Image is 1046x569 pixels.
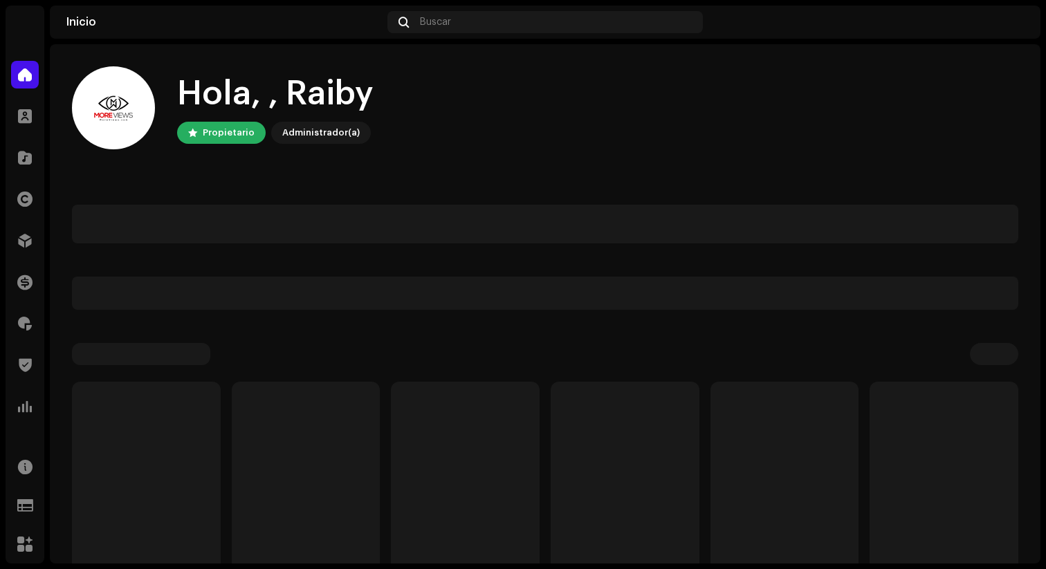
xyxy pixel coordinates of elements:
[420,17,451,28] span: Buscar
[282,124,360,141] div: Administrador(a)
[203,124,255,141] div: Propietario
[66,17,382,28] div: Inicio
[177,72,374,116] div: Hola, , Raiby
[72,66,155,149] img: c50c6205-3ca2-4a42-8b1e-ec5f4b513db8
[1002,11,1024,33] img: c50c6205-3ca2-4a42-8b1e-ec5f4b513db8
